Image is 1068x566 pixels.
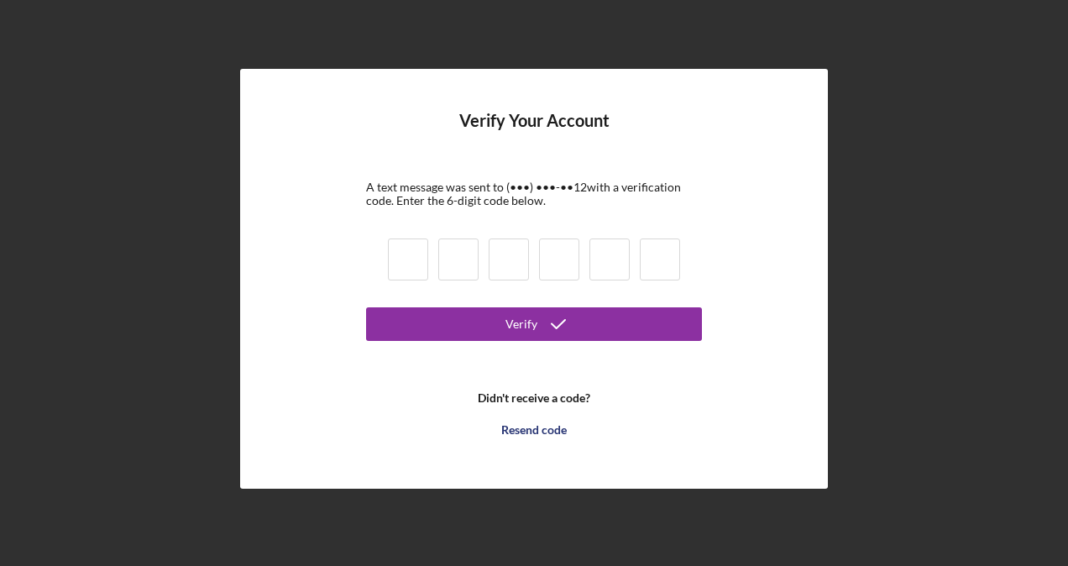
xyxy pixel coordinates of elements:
[366,307,702,341] button: Verify
[478,391,590,405] b: Didn't receive a code?
[501,413,567,447] div: Resend code
[505,307,537,341] div: Verify
[366,181,702,207] div: A text message was sent to (•••) •••-•• 12 with a verification code. Enter the 6-digit code below.
[459,111,610,155] h4: Verify Your Account
[366,413,702,447] button: Resend code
